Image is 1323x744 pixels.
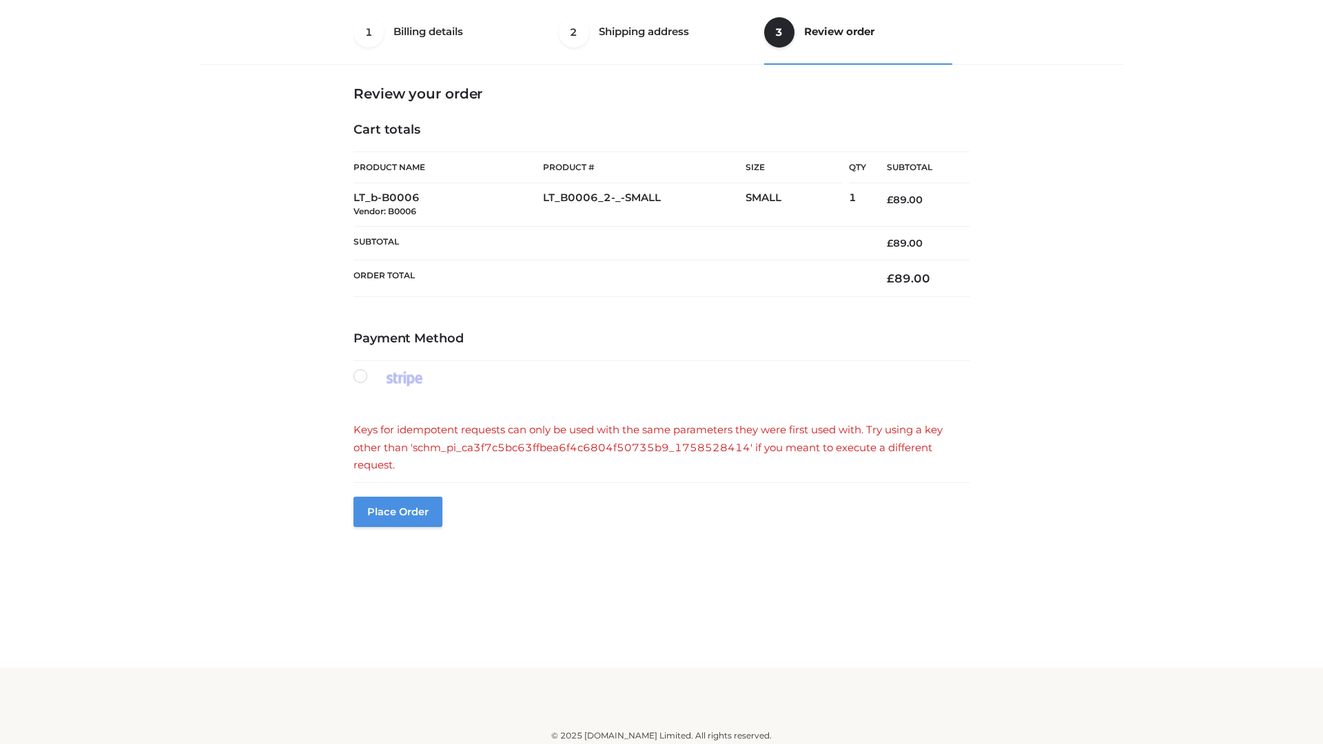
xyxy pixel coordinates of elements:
[353,497,442,527] button: Place order
[887,271,894,285] span: £
[543,152,746,183] th: Product #
[866,152,970,183] th: Subtotal
[849,152,866,183] th: Qty
[353,183,543,227] td: LT_b-B0006
[353,206,416,216] small: Vendor: B0006
[887,237,893,249] span: £
[353,226,866,260] th: Subtotal
[353,152,543,183] th: Product Name
[353,123,970,138] h4: Cart totals
[353,260,866,297] th: Order Total
[205,729,1118,743] div: © 2025 [DOMAIN_NAME] Limited. All rights reserved.
[746,183,849,227] td: SMALL
[353,331,970,347] h4: Payment Method
[746,152,842,183] th: Size
[353,421,970,474] div: Keys for idempotent requests can only be used with the same parameters they were first used with....
[887,194,923,206] bdi: 89.00
[353,85,970,102] h3: Review your order
[887,271,930,285] bdi: 89.00
[887,194,893,206] span: £
[849,183,866,227] td: 1
[887,237,923,249] bdi: 89.00
[543,183,746,227] td: LT_B0006_2-_-SMALL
